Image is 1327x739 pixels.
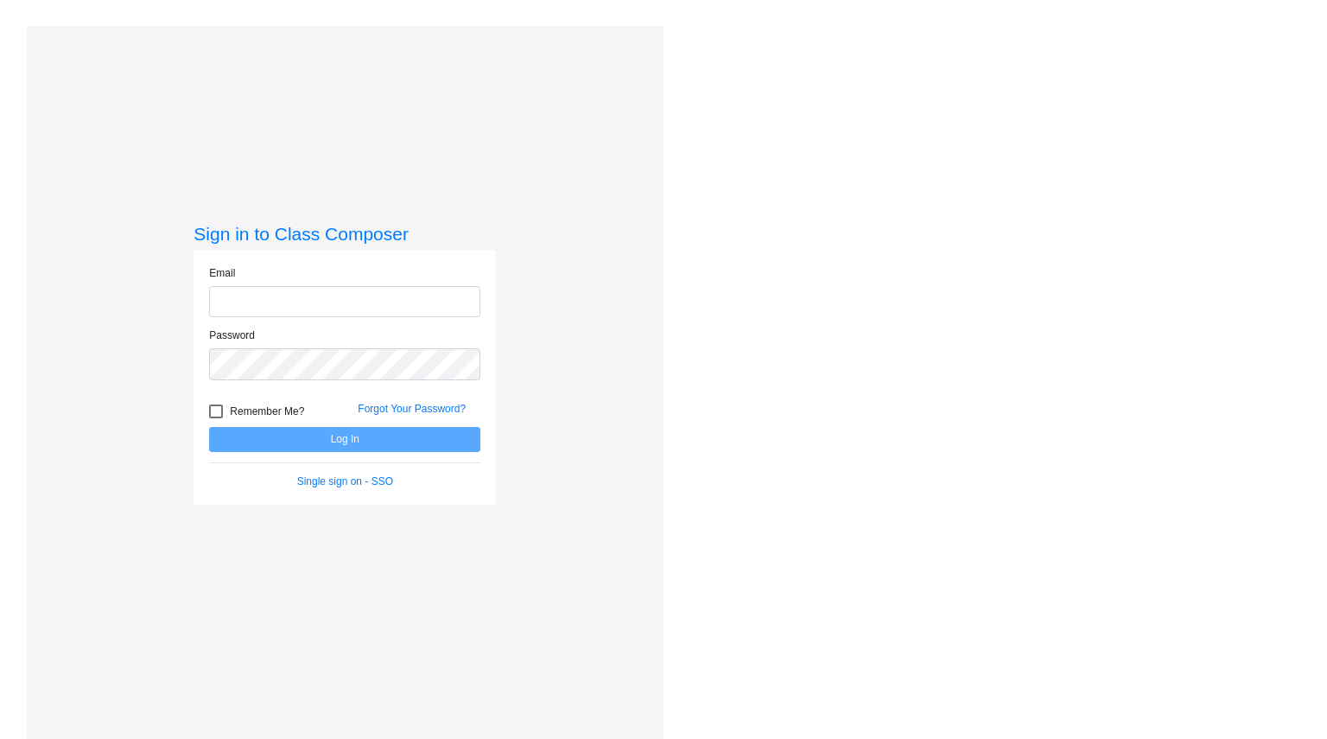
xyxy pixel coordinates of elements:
h3: Sign in to Class Composer [194,223,496,245]
button: Log In [209,427,480,452]
a: Forgot Your Password? [358,403,466,415]
span: Remember Me? [230,401,304,422]
a: Single sign on - SSO [297,475,393,487]
label: Email [209,265,235,281]
label: Password [209,328,255,343]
